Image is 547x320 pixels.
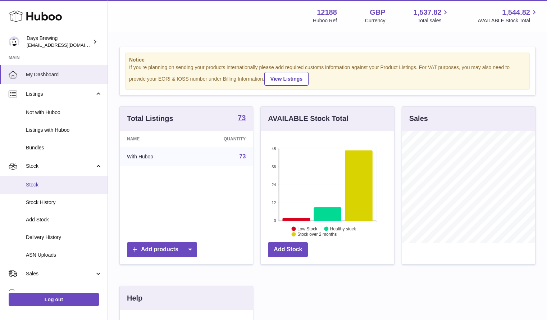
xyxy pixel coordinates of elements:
[272,147,276,151] text: 48
[26,127,102,134] span: Listings with Huboo
[268,242,308,257] a: Add Stock
[129,64,526,86] div: If you're planning on sending your products internationally please add required customs informati...
[268,114,348,123] h3: AVAILABLE Stock Total
[120,147,190,166] td: With Huboo
[297,232,337,237] text: Stock over 2 months
[26,234,102,241] span: Delivery History
[272,164,276,169] text: 36
[238,114,246,121] strong: 73
[26,290,95,297] span: Orders
[26,144,102,151] span: Bundles
[26,216,102,223] span: Add Stock
[26,181,102,188] span: Stock
[365,17,386,24] div: Currency
[26,270,95,277] span: Sales
[9,36,19,47] img: helena@daysbrewing.com
[127,293,142,303] h3: Help
[240,153,246,159] a: 73
[317,8,337,17] strong: 12188
[414,8,450,24] a: 1,537.82 Total sales
[330,226,356,231] text: Healthy stock
[190,131,253,147] th: Quantity
[26,109,102,116] span: Not with Huboo
[502,8,530,17] span: 1,544.82
[9,293,99,306] a: Log out
[127,242,197,257] a: Add products
[27,42,106,48] span: [EMAIL_ADDRESS][DOMAIN_NAME]
[26,91,95,98] span: Listings
[272,182,276,187] text: 24
[297,226,318,231] text: Low Stock
[272,200,276,205] text: 12
[370,8,385,17] strong: GBP
[409,114,428,123] h3: Sales
[127,114,173,123] h3: Total Listings
[264,72,309,86] a: View Listings
[26,252,102,258] span: ASN Uploads
[478,8,538,24] a: 1,544.82 AVAILABLE Stock Total
[414,8,442,17] span: 1,537.82
[129,57,526,63] strong: Notice
[27,35,91,49] div: Days Brewing
[238,114,246,123] a: 73
[274,218,276,223] text: 0
[418,17,450,24] span: Total sales
[120,131,190,147] th: Name
[26,163,95,170] span: Stock
[26,199,102,206] span: Stock History
[478,17,538,24] span: AVAILABLE Stock Total
[313,17,337,24] div: Huboo Ref
[26,71,102,78] span: My Dashboard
